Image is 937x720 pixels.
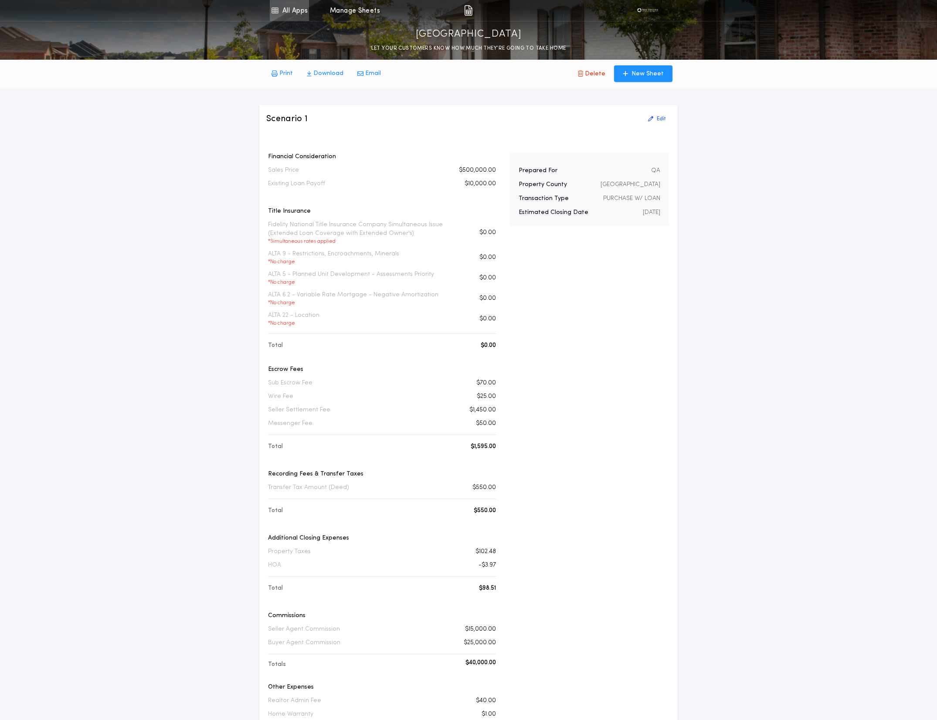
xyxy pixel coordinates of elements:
[268,660,286,669] p: Totals
[268,221,457,245] p: Fidelity National Title Insurance Company Simultaneous Issue (Extended Loan Coverage with Extende...
[465,625,496,634] p: $15,000.00
[268,238,457,245] p: * Simultaneous rates applied
[472,483,496,492] p: $550.00
[657,115,665,122] p: Edit
[268,166,299,175] p: Sales Price
[268,584,283,593] p: Total
[476,419,496,428] p: $50.00
[631,70,664,78] p: New Sheet
[365,69,381,78] p: Email
[643,112,671,126] button: Edit
[585,70,605,78] p: Delete
[268,696,321,705] p: Realtor Admin Fee
[479,294,496,303] p: $0.00
[268,506,283,515] p: Total
[268,180,325,188] p: Existing Loan Payoff
[268,638,340,647] p: Buyer Agent Commission
[268,299,438,306] p: * No charge
[268,311,319,327] p: ALTA 22 - Location
[465,659,496,667] p: $40,000.00
[479,315,496,323] p: $0.00
[268,379,312,387] p: Sub Escrow Fee
[268,291,438,306] p: ALTA 6.2 - Variable Rate Mortgage - Negative Amortization
[268,250,399,265] p: ALTA 9 - Restrictions, Encroachments, Minerals
[465,180,496,188] p: $10,000.00
[474,506,496,515] p: $550.00
[571,65,612,82] button: Delete
[350,66,388,82] button: Email
[519,166,557,175] p: Prepared For
[475,547,496,556] p: $102.48
[476,696,496,705] p: $40.00
[519,208,588,217] p: Estimated Closing Date
[482,710,496,719] p: $1.00
[268,419,312,428] p: Messenger Fee
[603,194,660,203] p: PURCHASE W/ LOAN
[469,406,496,414] p: $1,450.00
[459,166,496,175] p: $500,000.00
[601,180,660,189] p: [GEOGRAPHIC_DATA]
[268,341,283,350] p: Total
[313,69,343,78] p: Download
[464,638,496,647] p: $25,000.00
[479,253,496,262] p: $0.00
[471,442,496,451] p: $1,595.00
[268,320,319,327] p: * No charge
[279,69,293,78] p: Print
[268,534,496,543] p: Additional Closing Expenses
[268,258,399,265] p: * No charge
[268,406,330,414] p: Seller Settlement Fee
[479,228,496,237] p: $0.00
[479,584,496,593] p: $98.51
[268,279,434,286] p: * No charge
[268,483,349,492] p: Transfer Tax Amount (Deed)
[268,470,496,479] p: Recording Fees & Transfer Taxes
[268,442,283,451] p: Total
[268,207,496,216] p: Title Insurance
[651,166,660,175] p: QA
[479,274,496,282] p: $0.00
[268,270,434,286] p: ALTA 5 - Planned Unit Development - Assessments Priority
[268,153,496,161] p: Financial Consideration
[266,113,308,125] h3: Scenario 1
[268,547,311,556] p: Property Taxes
[268,392,293,401] p: Wire Fee
[268,683,496,692] p: Other Expenses
[479,561,496,570] p: -$3.97
[635,6,661,15] img: vs-icon
[614,65,672,82] button: New Sheet
[481,341,496,350] p: $0.00
[371,44,566,53] p: LET YOUR CUSTOMERS KNOW HOW MUCH THEY’RE GOING TO TAKE HOME
[519,194,569,203] p: Transaction Type
[519,180,567,189] p: Property County
[476,379,496,387] p: $70.00
[268,561,281,570] p: HOA
[477,392,496,401] p: $25.00
[268,611,496,620] p: Commissions
[265,66,300,82] button: Print
[464,5,472,16] img: img
[268,365,496,374] p: Escrow Fees
[643,208,660,217] p: [DATE]
[268,710,313,719] p: Home Warranty
[268,625,340,634] p: Seller Agent Commission
[416,27,522,41] p: [GEOGRAPHIC_DATA]
[300,66,350,82] button: Download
